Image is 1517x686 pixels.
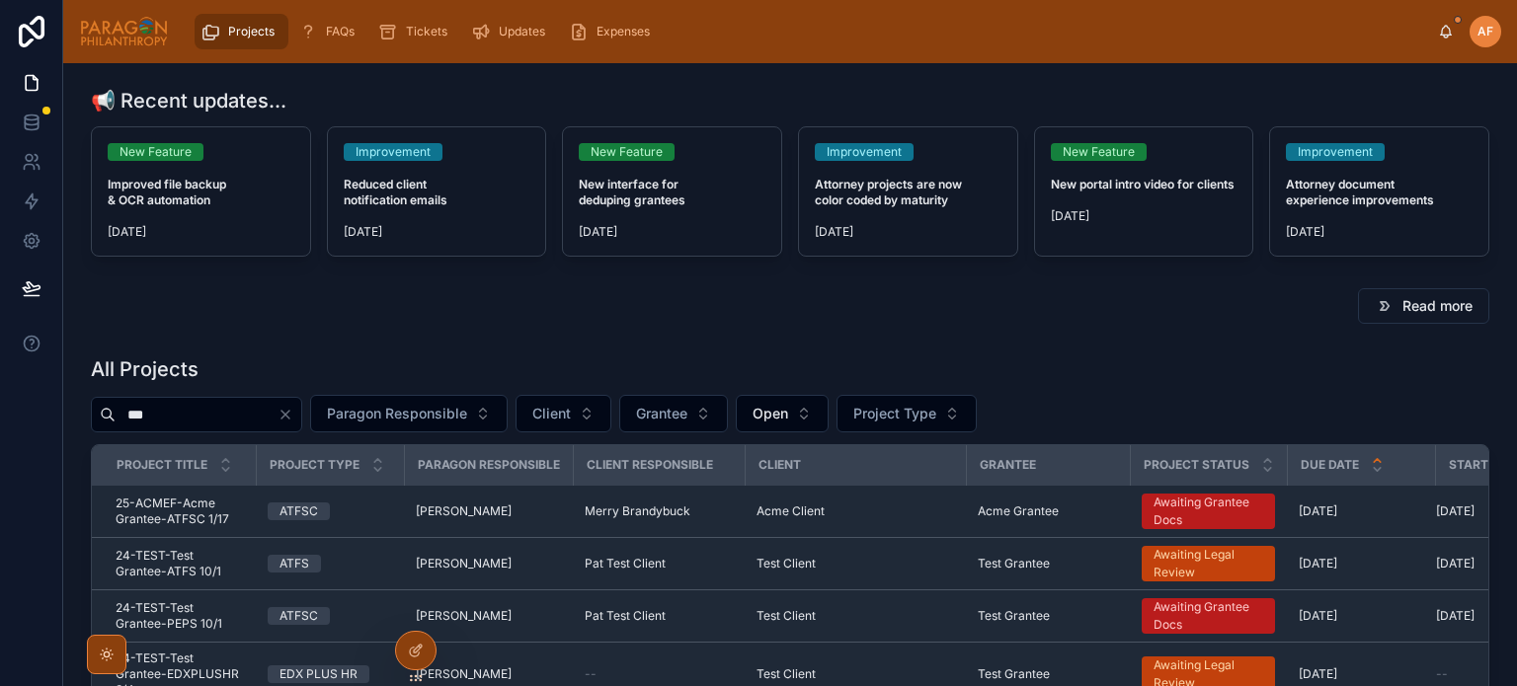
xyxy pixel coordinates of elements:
span: Updates [499,24,545,39]
strong: Improved file backup & OCR automation [108,177,229,207]
a: Acme Client [757,503,954,519]
span: Due Date [1301,457,1359,473]
span: -- [585,666,597,682]
div: New Feature [120,143,192,161]
span: Expenses [597,24,650,39]
a: Test Grantee [978,556,1118,572]
span: AF [1477,24,1493,39]
a: FAQs [292,14,368,49]
h1: 📢 Recent updates... [91,87,286,114]
span: Paragon Responsible [418,457,560,473]
button: Select Button [310,395,508,432]
span: Pat Test Client [585,608,666,624]
a: Awaiting Grantee Docs [1142,494,1275,529]
a: ImprovementAttorney document experience improvements[DATE] [1269,126,1489,257]
div: Awaiting Legal Review [1154,546,1263,581]
span: Acme Grantee [978,503,1059,519]
span: [DATE] [579,224,765,240]
a: New FeatureNew interface for deduping grantees[DATE] [562,126,782,257]
span: Grantee [980,457,1036,473]
span: [DATE] [1436,503,1475,519]
span: Client Responsible [587,457,713,473]
a: Awaiting Grantee Docs [1142,598,1275,634]
button: Select Button [619,395,728,432]
a: Test Client [757,556,954,572]
a: ATFS [268,555,392,572]
a: New FeatureImproved file backup & OCR automation[DATE] [91,126,311,257]
span: -- [1436,666,1448,682]
div: ATFSC [279,502,318,520]
div: EDX PLUS HR [279,665,358,683]
a: Projects [195,14,288,49]
a: Merry Brandybuck [585,503,733,519]
a: [PERSON_NAME] [416,556,561,572]
a: Updates [465,14,559,49]
span: Pat Test Client [585,556,666,572]
a: ImprovementAttorney projects are now color coded by maturity[DATE] [798,126,1018,257]
span: Test Grantee [978,608,1050,624]
div: ATFSC [279,607,318,625]
strong: Reduced client notification emails [344,177,447,207]
button: Select Button [736,395,829,432]
div: Improvement [356,143,431,161]
a: Test Client [757,608,954,624]
a: ATFSC [268,607,392,625]
a: Test Grantee [978,608,1118,624]
a: 25-ACMEF-Acme Grantee-ATFSC 1/17 [116,495,244,527]
strong: Attorney document experience improvements [1286,177,1434,207]
div: Improvement [827,143,902,161]
strong: New portal intro video for clients [1051,177,1235,191]
a: [DATE] [1299,666,1423,682]
span: Client [532,404,571,423]
span: Test Client [757,556,816,572]
a: Acme Grantee [978,503,1118,519]
a: Test Client [757,666,954,682]
span: Project Title [117,457,207,473]
a: [PERSON_NAME] [416,666,561,682]
span: Grantee [636,404,687,423]
a: Expenses [563,14,664,49]
strong: New interface for deduping grantees [579,177,685,207]
a: [PERSON_NAME] [416,503,561,519]
span: [DATE] [1286,224,1473,240]
a: 24-TEST-Test Grantee-PEPS 10/1 [116,600,244,632]
a: [DATE] [1299,608,1423,624]
strong: Attorney projects are now color coded by maturity [815,177,965,207]
span: FAQs [326,24,355,39]
a: Pat Test Client [585,556,733,572]
span: Tickets [406,24,447,39]
button: Read more [1358,288,1489,324]
span: Project Status [1144,457,1249,473]
button: Select Button [837,395,977,432]
span: Client [758,457,801,473]
span: [DATE] [815,224,1001,240]
div: Awaiting Grantee Docs [1154,494,1263,529]
a: 24-TEST-Test Grantee-ATFS 10/1 [116,548,244,579]
img: App logo [79,16,169,47]
span: Project Type [270,457,359,473]
a: Awaiting Legal Review [1142,546,1275,581]
span: Project Type [853,404,936,423]
span: Test Client [757,666,816,682]
span: Acme Client [757,503,825,519]
div: ATFS [279,555,309,572]
span: [PERSON_NAME] [416,608,512,624]
span: Read more [1402,296,1473,316]
button: Clear [278,407,301,422]
span: [DATE] [1299,503,1337,519]
a: -- [585,666,733,682]
div: Awaiting Grantee Docs [1154,598,1263,634]
span: Merry Brandybuck [585,503,690,519]
a: [DATE] [1299,556,1423,572]
span: [DATE] [108,224,294,240]
span: [DATE] [1299,608,1337,624]
span: [DATE] [1299,666,1337,682]
a: ImprovementReduced client notification emails[DATE] [327,126,547,257]
span: Projects [228,24,275,39]
a: New FeatureNew portal intro video for clients[DATE] [1034,126,1254,257]
h1: All Projects [91,355,199,383]
div: Improvement [1298,143,1373,161]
